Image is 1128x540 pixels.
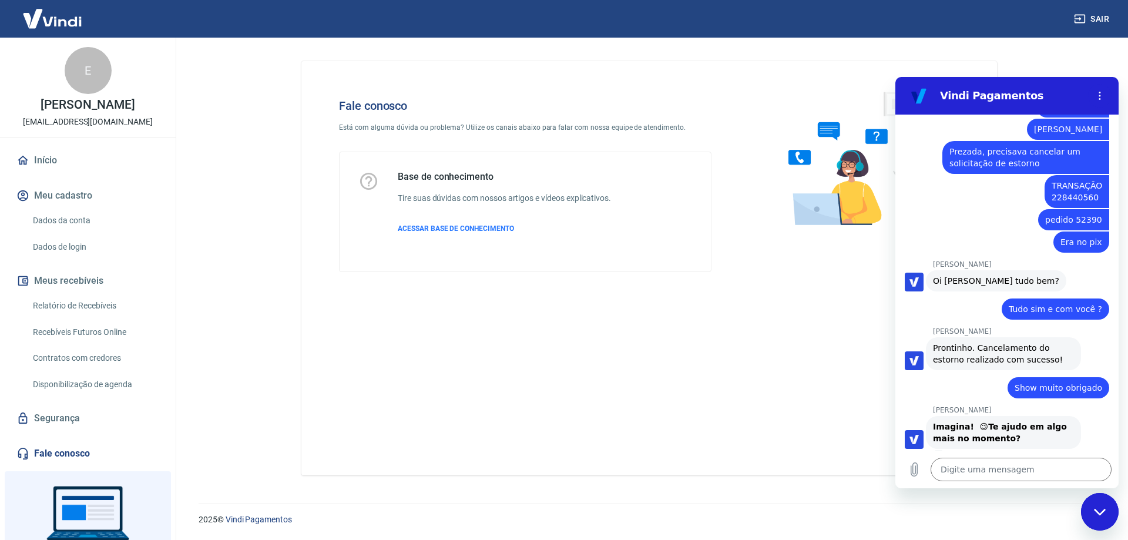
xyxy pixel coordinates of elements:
button: Meu cadastro [14,183,162,209]
div: E [65,47,112,94]
h4: Fale conosco [339,99,711,113]
a: Início [14,147,162,173]
button: Meus recebíveis [14,268,162,294]
iframe: Janela de mensagens [895,77,1119,488]
span: ACESSAR BASE DE CONHECIMENTO [398,224,514,233]
button: Sair [1072,8,1114,30]
img: Vindi [14,1,90,36]
a: Dados de login [28,235,162,259]
p: Está com alguma dúvida ou problema? Utilize os canais abaixo para falar com nossa equipe de atend... [339,122,711,133]
a: Contratos com credores [28,346,162,370]
p: 2025 © [199,514,1100,526]
p: [EMAIL_ADDRESS][DOMAIN_NAME] [23,116,153,128]
a: Relatório de Recebíveis [28,294,162,318]
img: Fale conosco [765,80,944,237]
iframe: Botão para abrir a janela de mensagens, conversa em andamento [1081,493,1119,531]
h6: Tire suas dúvidas com nossos artigos e vídeos explicativos. [398,192,611,204]
h5: Base de conhecimento [398,171,611,183]
a: Vindi Pagamentos [226,515,292,524]
a: Fale conosco [14,441,162,467]
p: [PERSON_NAME] [41,99,135,111]
a: ACESSAR BASE DE CONHECIMENTO [398,223,611,234]
a: Dados da conta [28,209,162,233]
a: Segurança [14,405,162,431]
a: Recebíveis Futuros Online [28,320,162,344]
a: Disponibilização de agenda [28,373,162,397]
